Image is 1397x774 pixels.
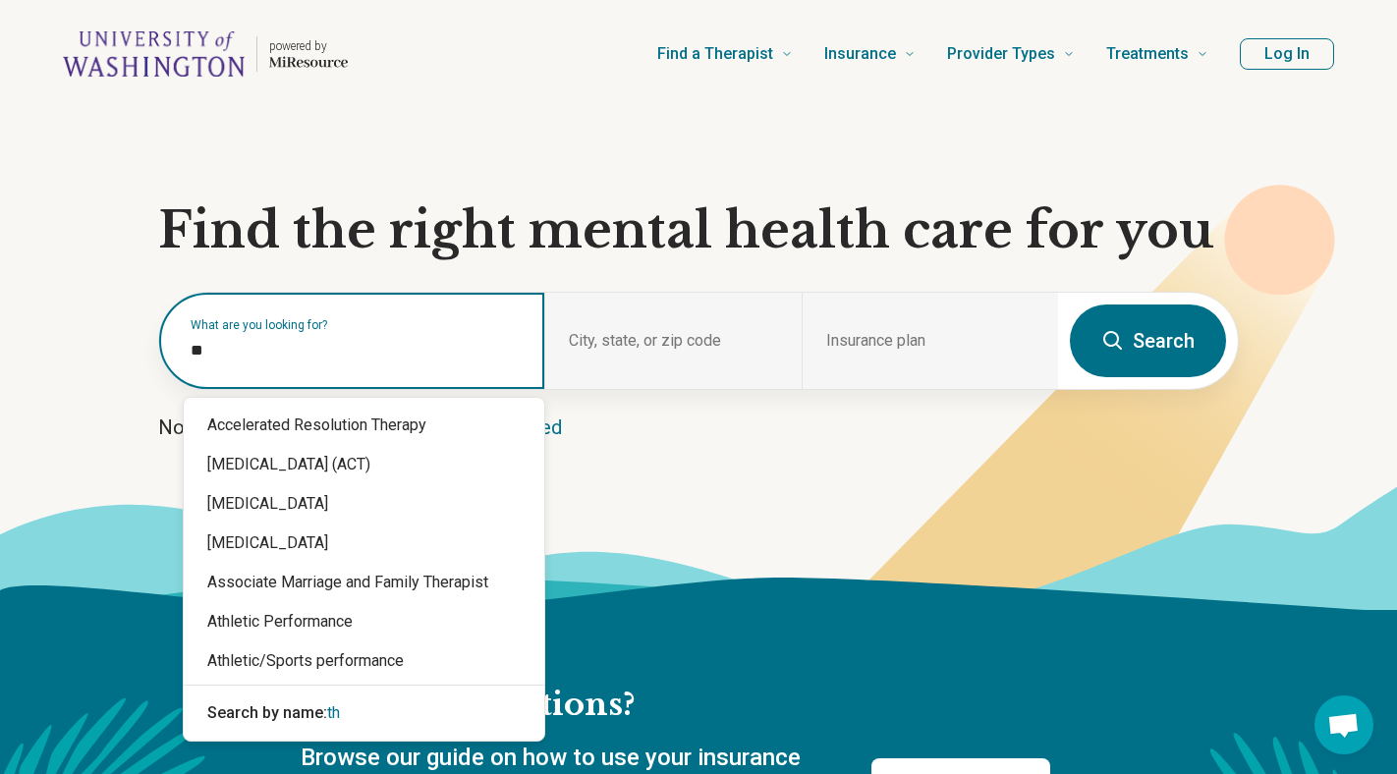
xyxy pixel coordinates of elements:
[207,703,327,722] span: Search by name:
[184,406,544,445] div: Accelerated Resolution Therapy
[158,201,1239,260] h1: Find the right mental health care for you
[184,445,544,484] div: [MEDICAL_DATA] (ACT)
[191,319,521,331] label: What are you looking for?
[327,703,340,722] span: th
[301,685,1050,726] h2: Have any questions?
[184,484,544,524] div: [MEDICAL_DATA]
[824,40,896,68] span: Insurance
[184,563,544,602] div: Associate Marriage and Family Therapist
[1240,38,1334,70] button: Log In
[657,40,773,68] span: Find a Therapist
[184,398,544,741] div: Suggestions
[1314,695,1373,754] div: Open chat
[269,38,348,54] p: powered by
[947,40,1055,68] span: Provider Types
[63,23,348,85] a: Home page
[184,524,544,563] div: [MEDICAL_DATA]
[1070,304,1226,377] button: Search
[158,414,1239,441] p: Not sure what you’re looking for?
[184,602,544,641] div: Athletic Performance
[184,641,544,681] div: Athletic/Sports performance
[1106,40,1189,68] span: Treatments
